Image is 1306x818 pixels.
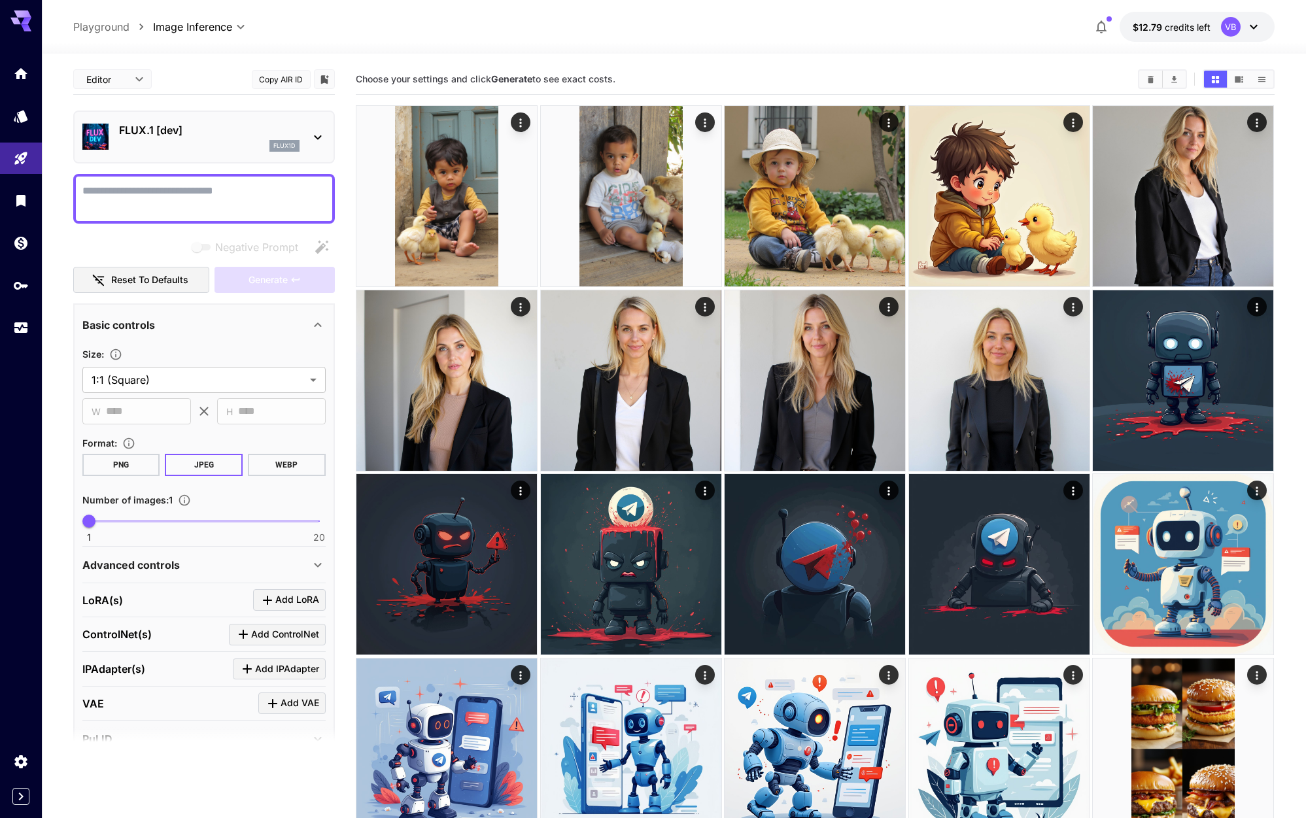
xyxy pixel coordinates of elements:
div: Playground [13,150,29,167]
p: flux1d [273,141,296,150]
button: Copy AIR ID [252,70,311,89]
img: 2Q== [909,290,1090,471]
div: Clear ImagesDownload All [1138,69,1187,89]
button: PNG [82,454,160,476]
div: Actions [511,481,531,500]
div: Actions [1063,297,1083,316]
div: Basic controls [82,309,326,341]
div: Actions [511,665,531,685]
div: Library [13,192,29,209]
button: JPEG [165,454,243,476]
span: Add ControlNet [251,626,319,643]
img: 9k= [541,106,721,286]
p: Basic controls [82,317,155,333]
span: Editor [86,73,127,86]
div: Wallet [13,235,29,251]
img: 9k= [541,474,721,655]
span: 1 [87,531,91,544]
button: Specify how many images to generate in a single request. Each image generation will be charged se... [173,494,196,507]
span: Add VAE [281,695,319,711]
div: Actions [880,481,899,500]
button: Click to add ControlNet [229,624,326,645]
img: Z [356,290,537,471]
button: Click to add LoRA [253,589,326,611]
div: Actions [695,481,715,500]
div: Actions [1248,481,1267,500]
img: 2Q== [356,106,537,286]
nav: breadcrumb [73,19,153,35]
b: Generate [491,73,532,84]
div: API Keys [13,277,29,294]
span: Format : [82,437,117,449]
div: Actions [1063,112,1083,132]
button: Add to library [318,71,330,87]
span: $12.79 [1133,22,1165,33]
img: 2Q== [356,474,537,655]
button: Expand sidebar [12,788,29,805]
button: Download All [1163,71,1186,88]
span: Negative Prompt [215,239,298,255]
img: Z [725,290,905,471]
img: 9k= [1093,106,1273,286]
span: Size : [82,349,104,360]
div: Actions [511,112,531,132]
div: Actions [1248,665,1267,685]
div: Actions [880,112,899,132]
span: Number of images : 1 [82,494,173,505]
p: FLUX.1 [dev] [119,122,300,138]
div: Usage [13,320,29,336]
button: Reset to defaults [73,267,209,294]
div: Settings [13,753,29,770]
button: Click to add VAE [258,692,326,714]
img: Z [1093,290,1273,471]
div: Actions [695,665,715,685]
div: Actions [1248,297,1267,316]
p: IPAdapter(s) [82,661,145,677]
div: Actions [1248,112,1267,132]
img: 9k= [725,474,905,655]
img: 9k= [725,106,905,286]
p: Advanced controls [82,557,180,573]
img: 9k= [541,290,721,471]
span: Add IPAdapter [255,661,319,677]
div: Actions [695,297,715,316]
div: Actions [1063,481,1083,500]
div: Advanced controls [82,549,326,581]
div: Show images in grid viewShow images in video viewShow images in list view [1203,69,1275,89]
div: PuLID [82,723,326,755]
button: Clear Images [1139,71,1162,88]
div: Actions [880,665,899,685]
button: Adjust the dimensions of the generated image by specifying its width and height in pixels, or sel... [104,348,128,361]
p: VAE [82,696,104,711]
button: $12.79107VB [1120,12,1275,42]
span: H [226,404,233,419]
div: FLUX.1 [dev]flux1d [82,117,326,157]
span: Negative prompts are not compatible with the selected model. [189,239,309,255]
span: 1:1 (Square) [92,372,305,388]
button: Choose the file format for the output image. [117,437,141,450]
p: ControlNet(s) [82,626,152,642]
button: Show images in grid view [1204,71,1227,88]
div: Actions [1063,665,1083,685]
div: Actions [511,297,531,316]
img: 9k= [1093,474,1273,655]
span: Image Inference [153,19,232,35]
div: Home [13,65,29,82]
div: $12.79107 [1133,20,1211,34]
p: LoRA(s) [82,592,123,608]
div: Actions [880,297,899,316]
img: 9k= [909,106,1090,286]
img: 2Q== [909,474,1090,655]
button: Show images in list view [1250,71,1273,88]
div: Models [13,108,29,124]
span: 20 [313,531,325,544]
span: W [92,404,101,419]
span: credits left [1165,22,1211,33]
button: Show images in video view [1228,71,1250,88]
span: Add LoRA [275,592,319,608]
div: VB [1221,17,1241,37]
span: Choose your settings and click to see exact costs. [356,73,615,84]
a: Playground [73,19,129,35]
